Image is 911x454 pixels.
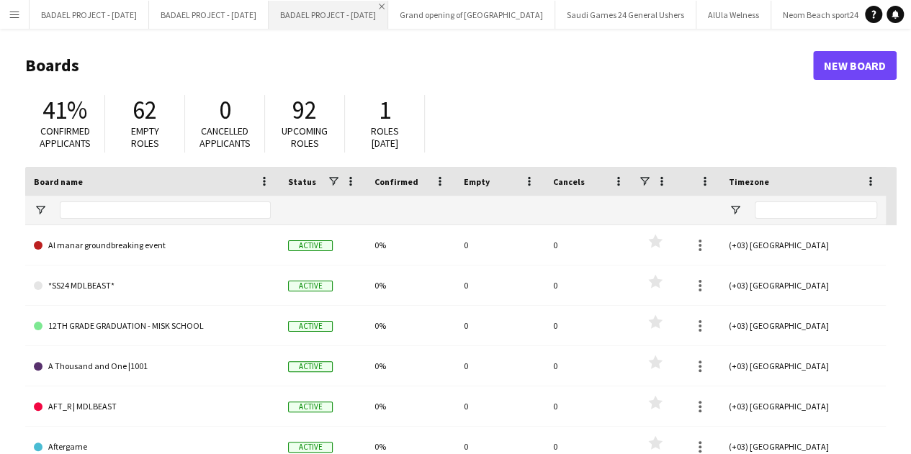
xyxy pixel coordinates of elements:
div: (+03) [GEOGRAPHIC_DATA] [720,386,886,426]
span: Board name [34,176,83,187]
div: 0 [544,306,634,345]
span: Timezone [729,176,769,187]
a: Al manar groundbreaking event [34,225,271,265]
button: Neom Beach sport24 [771,1,871,29]
span: 0 [219,94,231,126]
div: (+03) [GEOGRAPHIC_DATA] [720,346,886,386]
span: Empty roles [131,124,159,150]
a: New Board [813,51,897,80]
button: Open Filter Menu [34,204,47,217]
div: (+03) [GEOGRAPHIC_DATA] [720,225,886,265]
span: Active [288,281,333,291]
div: 0% [366,386,455,426]
div: 0% [366,265,455,305]
span: 92 [292,94,317,126]
span: Active [288,442,333,453]
div: 0% [366,225,455,265]
span: Roles [DATE] [371,124,399,150]
span: Confirmed [374,176,418,187]
button: BADAEL PROJECT - [DATE] [149,1,269,29]
span: Status [288,176,316,187]
a: AFT_R | MDLBEAST [34,386,271,427]
span: Active [288,401,333,412]
div: 0 [455,225,544,265]
div: 0 [455,386,544,426]
span: 41% [42,94,87,126]
a: *SS24 MDLBEAST* [34,265,271,306]
div: 0% [366,346,455,386]
span: Cancels [553,176,585,187]
h1: Boards [25,55,813,76]
button: Open Filter Menu [729,204,742,217]
span: Active [288,321,333,332]
input: Timezone Filter Input [755,201,877,219]
div: 0 [455,346,544,386]
div: 0 [544,386,634,426]
div: 0% [366,306,455,345]
button: AlUla Welness [696,1,771,29]
button: BADAEL PROJECT - [DATE] [269,1,388,29]
div: 0 [455,306,544,345]
span: 62 [133,94,157,126]
span: Active [288,240,333,251]
div: 0 [544,225,634,265]
span: Active [288,361,333,372]
span: Confirmed applicants [40,124,91,150]
button: Saudi Games 24 General Ushers [555,1,696,29]
input: Board name Filter Input [60,201,271,219]
a: A Thousand and One |1001 [34,346,271,386]
span: Empty [464,176,490,187]
a: 12TH GRADE GRADUATION - MISK SCHOOL [34,306,271,346]
button: BADAEL PROJECT - [DATE] [30,1,149,29]
div: (+03) [GEOGRAPHIC_DATA] [720,306,886,345]
div: 0 [455,265,544,305]
div: 0 [544,346,634,386]
div: (+03) [GEOGRAPHIC_DATA] [720,265,886,305]
span: 1 [379,94,391,126]
button: Grand opening of [GEOGRAPHIC_DATA] [388,1,555,29]
div: 0 [544,265,634,305]
span: Upcoming roles [282,124,328,150]
span: Cancelled applicants [199,124,251,150]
